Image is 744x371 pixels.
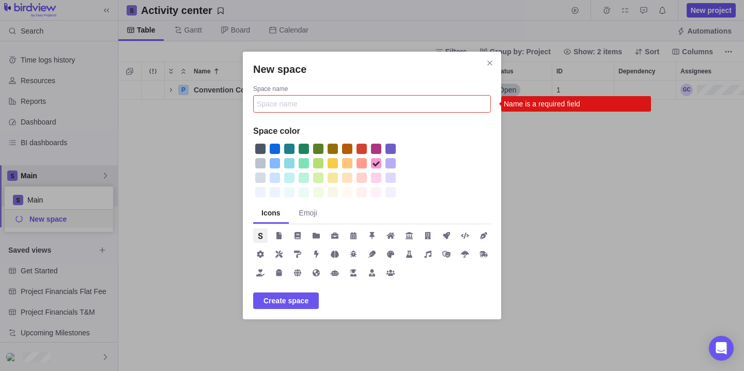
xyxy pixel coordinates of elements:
[263,295,308,307] span: Create space
[299,208,317,218] span: Emoji
[253,85,491,95] div: Space name
[253,125,491,137] h4: Space color
[709,336,734,361] div: Open Intercom Messenger
[253,62,491,76] h2: New space
[501,96,651,112] div: Name is a required field
[253,292,319,309] span: Create space
[261,208,281,218] span: Icons
[253,95,491,113] input: Space name
[243,52,501,319] div: New space
[483,56,497,70] span: Close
